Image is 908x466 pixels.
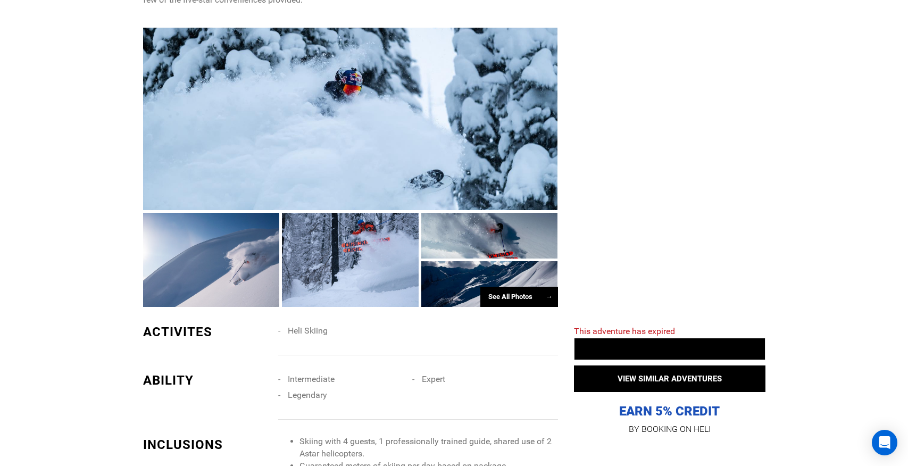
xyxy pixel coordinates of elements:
[574,365,765,392] button: VIEW SIMILAR ADVENTURES
[143,323,271,341] div: ACTIVITES
[143,436,271,454] div: INCLUSIONS
[574,422,765,437] p: BY BOOKING ON HELI
[288,374,335,384] span: Intermediate
[288,326,328,336] span: Heli Skiing
[546,293,553,301] span: →
[143,371,271,389] div: ABILITY
[299,436,557,460] li: Skiing with 4 guests, 1 professionally trained guide, shared use of 2 Astar helicopters.
[422,374,445,384] span: Expert
[288,390,327,400] span: Legendary
[872,430,897,455] div: Open Intercom Messenger
[480,287,558,307] div: See All Photos
[574,326,675,336] span: This adventure has expired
